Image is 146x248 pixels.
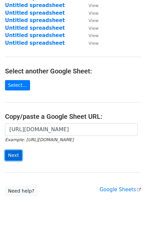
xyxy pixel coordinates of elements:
[89,33,99,38] small: View
[5,137,74,142] small: Example: [URL][DOMAIN_NAME]
[5,17,65,23] a: Untitled spreadsheet
[89,41,99,46] small: View
[89,26,99,31] small: View
[100,187,141,193] a: Google Sheets
[82,2,99,8] a: View
[89,3,99,8] small: View
[82,17,99,23] a: View
[82,40,99,46] a: View
[5,32,65,38] a: Untitled spreadsheet
[5,112,141,120] h4: Copy/paste a Google Sheet URL:
[89,11,99,16] small: View
[82,25,99,31] a: View
[5,2,65,8] a: Untitled spreadsheet
[5,40,65,46] a: Untitled spreadsheet
[5,150,22,161] input: Next
[82,10,99,16] a: View
[5,67,141,75] h4: Select another Google Sheet:
[82,32,99,38] a: View
[5,10,65,16] a: Untitled spreadsheet
[5,25,65,31] a: Untitled spreadsheet
[5,80,30,90] a: Select...
[113,216,146,248] iframe: Chat Widget
[5,123,138,136] input: Paste your Google Sheet URL here
[5,186,37,196] a: Need help?
[89,18,99,23] small: View
[113,216,146,248] div: 聊天小组件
